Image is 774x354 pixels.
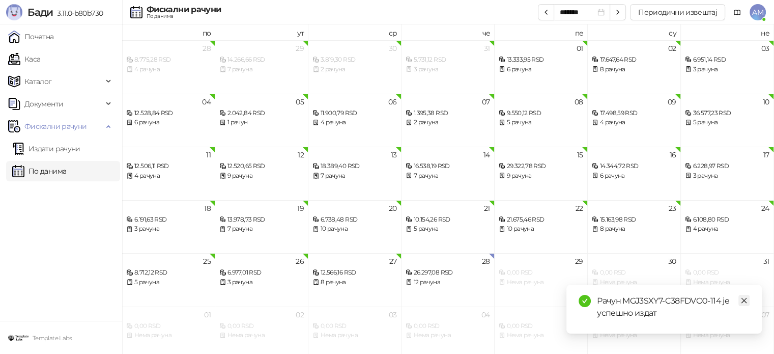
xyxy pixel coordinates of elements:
[592,171,676,181] div: 6 рачуна
[219,108,304,118] div: 2.042,84 RSD
[761,45,769,52] div: 03
[685,118,769,127] div: 5 рачуна
[592,118,676,127] div: 4 рачуна
[215,94,308,147] td: 2025-08-05
[126,331,211,340] div: Нема рачуна
[495,24,588,40] th: пе
[685,268,769,278] div: 0,00 RSD
[729,4,746,20] a: Документација
[681,253,774,307] td: 2025-08-31
[53,9,103,18] span: 3.11.0-b80b730
[8,328,28,348] img: 64x64-companyLogo-46bbf2fd-0887-484e-a02e-a45a40244bfa.png
[592,278,676,287] div: Нема рачуна
[126,108,211,118] div: 12.528,84 RSD
[588,253,681,307] td: 2025-08-30
[499,65,583,74] div: 6 рачуна
[588,200,681,254] td: 2025-08-23
[24,94,63,114] span: Документи
[296,45,304,52] div: 29
[577,151,583,158] div: 15
[482,98,490,105] div: 07
[406,65,490,74] div: 3 рачуна
[388,98,397,105] div: 06
[308,24,402,40] th: ср
[122,24,215,40] th: по
[763,98,769,105] div: 10
[597,295,750,319] div: Рачун MGJ3SXY7-C38FDVO0-114 је успешно издат
[122,94,215,147] td: 2025-08-04
[126,118,211,127] div: 6 рачуна
[681,24,774,40] th: не
[402,94,495,147] td: 2025-08-07
[204,205,211,212] div: 18
[126,161,211,171] div: 12.506,11 RSD
[312,171,397,181] div: 7 рачуна
[406,55,490,65] div: 5.731,12 RSD
[685,161,769,171] div: 6.228,97 RSD
[592,65,676,74] div: 8 рачуна
[406,331,490,340] div: Нема рачуна
[495,200,588,254] td: 2025-08-22
[685,171,769,181] div: 3 рачуна
[483,151,490,158] div: 14
[761,311,769,318] div: 07
[203,45,211,52] div: 28
[122,253,215,307] td: 2025-08-25
[215,147,308,200] td: 2025-08-12
[219,321,304,331] div: 0,00 RSD
[312,118,397,127] div: 4 рачуна
[219,55,304,65] div: 14.266,66 RSD
[499,215,583,225] div: 21.675,46 RSD
[402,253,495,307] td: 2025-08-28
[499,108,583,118] div: 9.550,12 RSD
[219,268,304,278] div: 6.977,01 RSD
[308,200,402,254] td: 2025-08-20
[296,258,304,265] div: 26
[630,4,725,20] button: Периодични извештај
[588,94,681,147] td: 2025-08-09
[406,268,490,278] div: 26.297,08 RSD
[495,253,588,307] td: 2025-08-29
[685,55,769,65] div: 6.951,14 RSD
[389,311,397,318] div: 03
[499,55,583,65] div: 13.333,95 RSD
[122,40,215,94] td: 2025-07-28
[312,55,397,65] div: 3.819,30 RSD
[576,205,583,212] div: 22
[592,108,676,118] div: 17.498,59 RSD
[202,98,211,105] div: 04
[312,108,397,118] div: 11.900,79 RSD
[499,171,583,181] div: 9 рачуна
[588,40,681,94] td: 2025-08-02
[592,215,676,225] div: 15.163,98 RSD
[33,335,72,342] small: Template Labs
[206,151,211,158] div: 11
[126,55,211,65] div: 8.775,28 RSD
[499,321,583,331] div: 0,00 RSD
[389,205,397,212] div: 20
[126,321,211,331] div: 0,00 RSD
[761,205,769,212] div: 24
[219,118,304,127] div: 1 рачун
[312,278,397,287] div: 8 рачуна
[669,205,676,212] div: 23
[147,14,221,19] div: По данима
[738,295,750,306] a: Close
[389,258,397,265] div: 27
[592,268,676,278] div: 0,00 RSD
[312,321,397,331] div: 0,00 RSD
[406,321,490,331] div: 0,00 RSD
[484,45,490,52] div: 31
[219,278,304,287] div: 3 рачуна
[579,295,591,307] span: check-circle
[592,55,676,65] div: 17.647,64 RSD
[482,258,490,265] div: 28
[297,205,304,212] div: 19
[126,171,211,181] div: 4 рачуна
[126,215,211,225] div: 6.191,63 RSD
[406,224,490,234] div: 5 рачуна
[391,151,397,158] div: 13
[215,40,308,94] td: 2025-07-29
[406,108,490,118] div: 1.395,38 RSD
[402,40,495,94] td: 2025-07-31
